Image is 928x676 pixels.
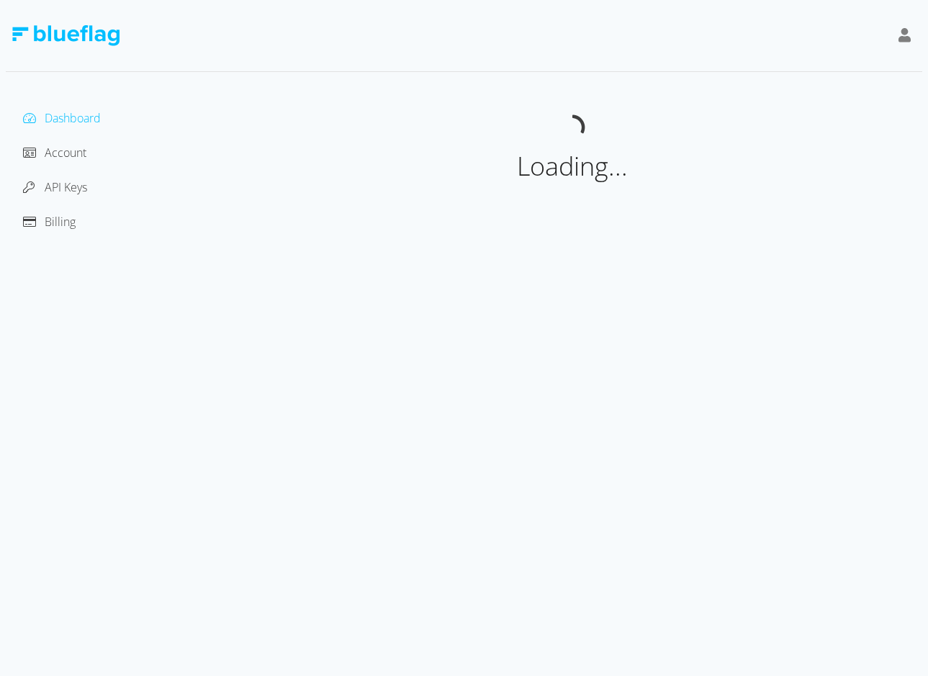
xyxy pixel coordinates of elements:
a: Dashboard [23,110,101,126]
span: API Keys [45,179,87,195]
span: Dashboard [45,110,101,126]
span: Loading... [517,148,628,184]
span: Billing [45,214,76,230]
a: Account [23,145,86,161]
a: Billing [23,214,76,230]
a: API Keys [23,179,87,195]
span: Account [45,145,86,161]
img: Blue Flag Logo [12,25,120,46]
